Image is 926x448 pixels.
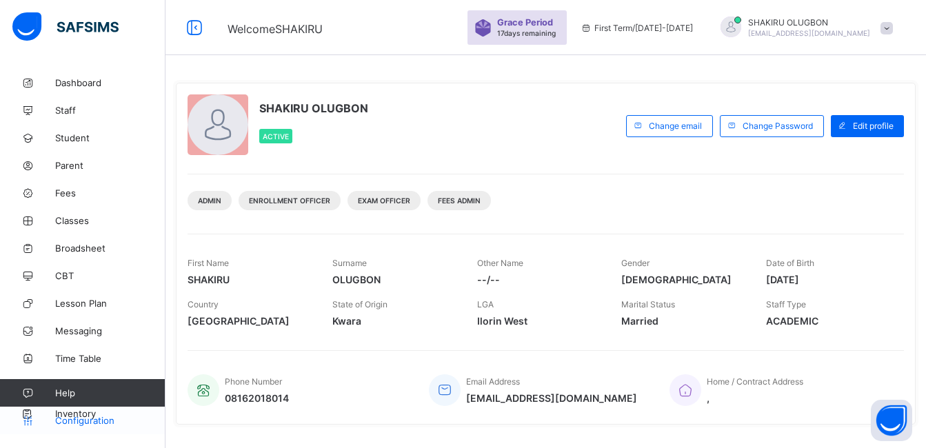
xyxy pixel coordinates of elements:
span: Dashboard [55,77,165,88]
span: Welcome SHAKIRU [228,22,323,36]
img: safsims [12,12,119,41]
span: Parent [55,160,165,171]
span: Active [263,132,289,141]
span: session/term information [581,23,693,33]
span: ACADEMIC [766,315,890,327]
span: Surname [332,258,367,268]
span: LGA [477,299,494,309]
span: Other Name [477,258,523,268]
span: SHAKIRU [188,274,312,285]
span: 08162018014 [225,392,289,404]
span: Edit profile [853,121,894,131]
span: SHAKIRU OLUGBON [259,101,368,115]
span: SHAKIRU OLUGBON [748,17,870,28]
span: Enrollment Officer [249,196,330,205]
span: Admin [198,196,221,205]
span: [EMAIL_ADDRESS][DOMAIN_NAME] [466,392,637,404]
span: OLUGBON [332,274,456,285]
div: SHAKIRUOLUGBON [707,17,900,39]
span: Grace Period [497,17,553,28]
span: Fees [55,187,165,198]
span: Marital Status [621,299,675,309]
span: --/-- [477,274,601,285]
span: First Name [188,258,229,268]
span: [DATE] [766,274,890,285]
span: Messaging [55,325,165,336]
span: Classes [55,215,165,226]
span: Country [188,299,219,309]
span: CBT [55,270,165,281]
span: Date of Birth [766,258,814,268]
span: Kwara [332,315,456,327]
span: , [707,392,803,404]
span: Staff Type [766,299,806,309]
span: Time Table [55,353,165,364]
span: Change Password [743,121,813,131]
span: Help [55,387,165,398]
span: Phone Number [225,376,282,387]
button: Open asap [871,400,912,441]
img: sticker-purple.71386a28dfed39d6af7621340158ba97.svg [474,19,492,37]
span: Configuration [55,415,165,426]
span: Staff [55,105,165,116]
span: Gender [621,258,650,268]
span: Married [621,315,745,327]
span: Fees Admin [438,196,481,205]
span: [EMAIL_ADDRESS][DOMAIN_NAME] [748,29,870,37]
span: Lesson Plan [55,298,165,309]
span: [GEOGRAPHIC_DATA] [188,315,312,327]
span: Student [55,132,165,143]
span: [DEMOGRAPHIC_DATA] [621,274,745,285]
span: Broadsheet [55,243,165,254]
span: 17 days remaining [497,29,556,37]
span: Change email [649,121,702,131]
span: Ilorin West [477,315,601,327]
span: State of Origin [332,299,387,309]
span: Exam Officer [358,196,410,205]
span: Home / Contract Address [707,376,803,387]
span: Email Address [466,376,520,387]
